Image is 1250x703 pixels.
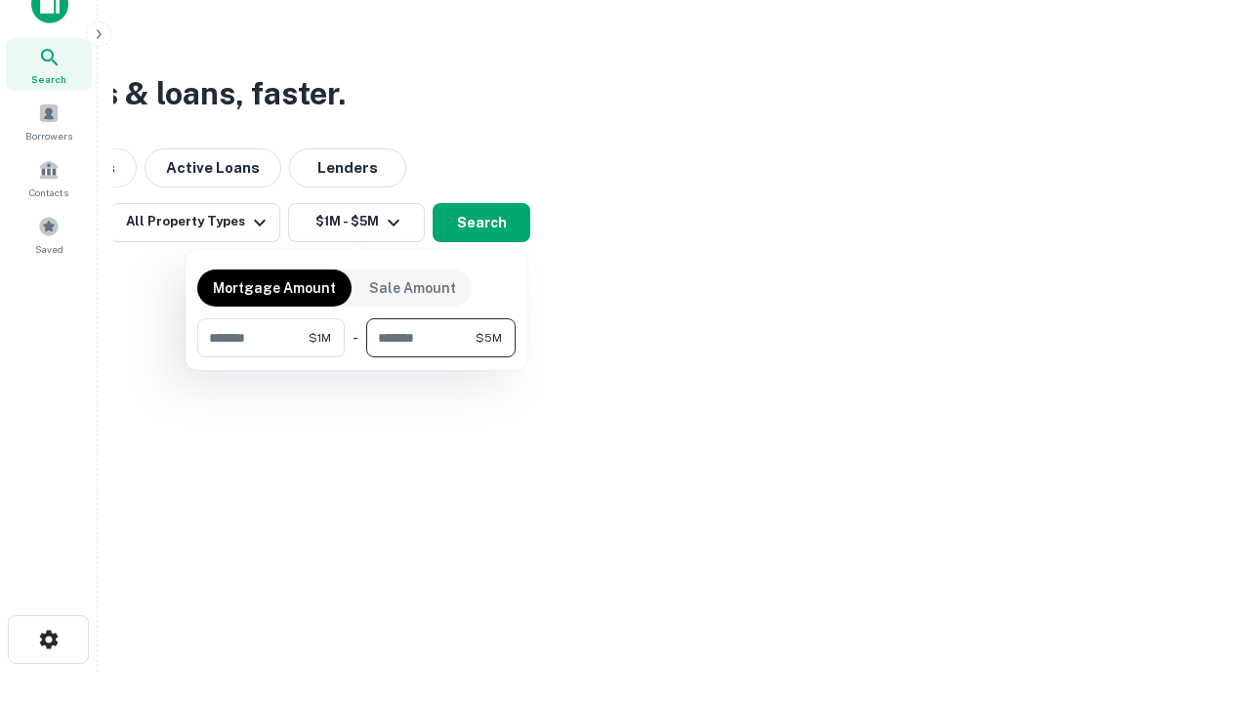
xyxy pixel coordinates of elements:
[369,277,456,299] p: Sale Amount
[213,277,336,299] p: Mortgage Amount
[309,329,331,347] span: $1M
[476,329,502,347] span: $5M
[353,318,358,357] div: -
[1152,547,1250,641] iframe: Chat Widget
